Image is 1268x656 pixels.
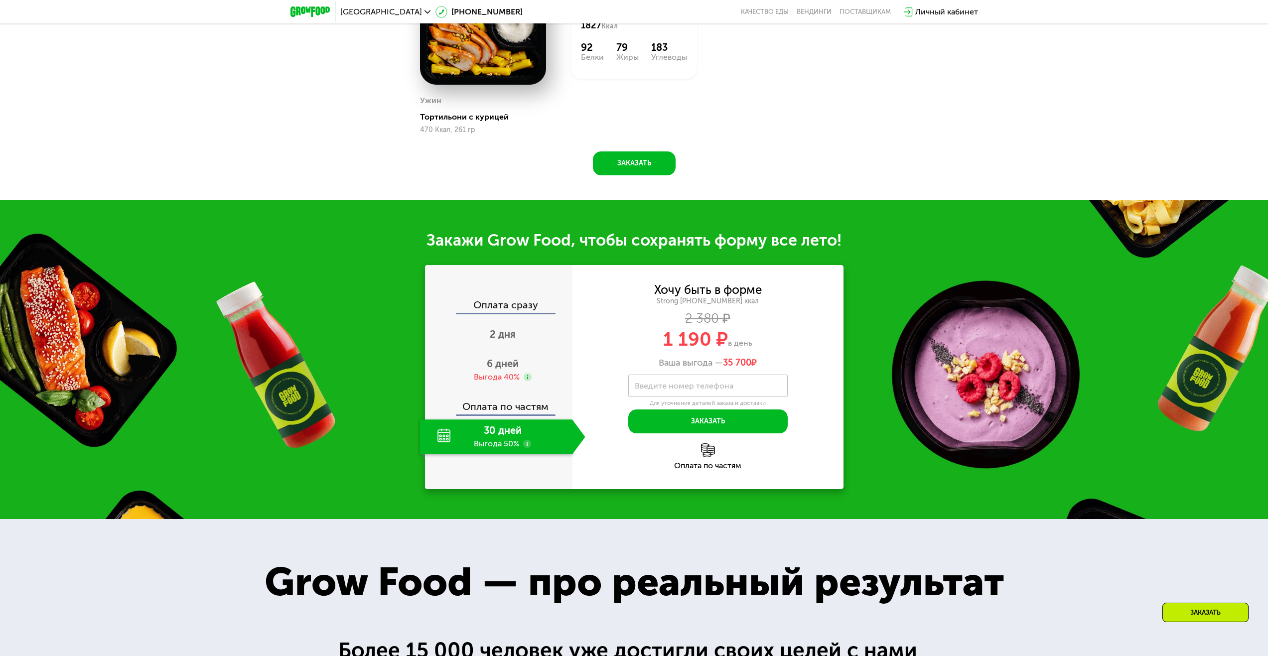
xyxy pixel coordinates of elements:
div: Хочу быть в форме [654,284,762,295]
span: в день [728,338,752,348]
div: Grow Food — про реальный результат [235,552,1033,612]
span: 6 дней [487,358,519,370]
div: Личный кабинет [915,6,978,18]
div: Тортильони с курицей [420,112,554,122]
button: Заказать [593,151,676,175]
a: [PHONE_NUMBER] [435,6,523,18]
span: Ккал [601,22,618,30]
div: 183 [651,41,687,53]
div: 2 380 ₽ [572,313,844,324]
div: Оплата по частям [572,462,844,470]
div: 79 [616,41,639,53]
span: 2 дня [490,328,516,340]
div: Белки [581,53,604,61]
div: Для уточнения деталей заказа и доставки [628,399,788,407]
div: Strong [PHONE_NUMBER] ккал [572,297,844,306]
span: 1827 [581,20,601,31]
span: 1 190 ₽ [663,328,728,351]
div: Оплата сразу [426,300,572,313]
div: Ужин [420,93,441,108]
label: Введите номер телефона [635,383,733,389]
span: 35 700 [723,357,751,368]
div: 92 [581,41,604,53]
div: Углеводы [651,53,687,61]
div: Заказать [1162,603,1249,622]
span: [GEOGRAPHIC_DATA] [340,8,422,16]
div: поставщикам [840,8,891,16]
img: l6xcnZfty9opOoJh.png [701,443,715,457]
div: Оплата по частям [426,392,572,414]
a: Качество еды [741,8,789,16]
div: Ваша выгода — [572,358,844,369]
div: Жиры [616,53,639,61]
div: 470 Ккал, 261 гр [420,126,546,134]
a: Вендинги [797,8,832,16]
button: Заказать [628,409,788,433]
span: ₽ [723,358,757,369]
div: Выгода 40% [474,372,520,383]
